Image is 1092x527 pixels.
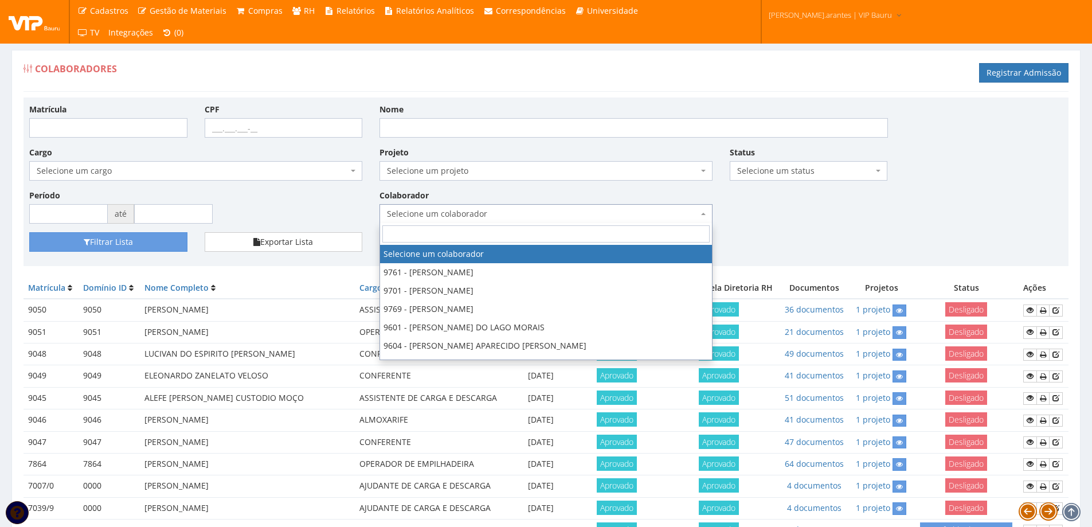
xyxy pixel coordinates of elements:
[699,435,739,449] span: Aprovado
[785,436,844,447] a: 47 documentos
[140,453,355,475] td: [PERSON_NAME]
[387,208,698,220] span: Selecione um colaborador
[104,22,158,44] a: Integrações
[140,343,355,365] td: LUCIVAN DO ESPIRITO [PERSON_NAME]
[90,5,128,16] span: Cadastros
[355,431,506,453] td: CONFERENTE
[304,5,315,16] span: RH
[140,321,355,343] td: [PERSON_NAME]
[79,299,140,321] td: 9050
[174,27,183,38] span: (0)
[158,22,189,44] a: (0)
[856,348,890,359] a: 1 projeto
[699,391,739,405] span: Aprovado
[29,190,60,201] label: Período
[79,497,140,519] td: 0000
[140,497,355,519] td: [PERSON_NAME]
[856,458,890,469] a: 1 projeto
[24,431,79,453] td: 9047
[856,502,890,513] a: 1 projeto
[387,165,698,177] span: Selecione um projeto
[856,304,890,315] a: 1 projeto
[850,278,914,299] th: Projetos
[856,326,890,337] a: 1 projeto
[140,387,355,409] td: ALEFE [PERSON_NAME] CUSTODIO MOÇO
[856,436,890,447] a: 1 projeto
[396,5,474,16] span: Relatórios Analíticos
[856,480,890,491] a: 1 projeto
[79,475,140,497] td: 0000
[150,5,226,16] span: Gestão de Materiais
[945,302,987,317] span: Desligado
[507,365,576,387] td: [DATE]
[856,370,890,381] a: 1 projeto
[785,348,844,359] a: 49 documentos
[9,13,60,30] img: logo
[140,299,355,321] td: [PERSON_NAME]
[83,282,127,293] a: Domínio ID
[945,412,987,427] span: Desligado
[140,365,355,387] td: ELEONARDO ZANELATO VELOSO
[355,299,506,321] td: ASSISTENTE DE CARGA E DESCARGA
[24,409,79,431] td: 9046
[785,458,844,469] a: 64 documentos
[856,392,890,403] a: 1 projeto
[24,343,79,365] td: 9048
[779,278,850,299] th: Documentos
[699,456,739,471] span: Aprovado
[35,63,117,75] span: Colaboradores
[914,278,1019,299] th: Status
[144,282,209,293] a: Nome Completo
[699,346,739,361] span: Aprovado
[945,501,987,515] span: Desligado
[79,431,140,453] td: 9047
[787,480,841,491] a: 4 documentos
[699,302,739,317] span: Aprovado
[979,63,1068,83] a: Registrar Admissão
[507,387,576,409] td: [DATE]
[945,368,987,382] span: Desligado
[1019,278,1068,299] th: Ações
[28,282,65,293] a: Matrícula
[945,435,987,449] span: Desligado
[597,456,637,471] span: Aprovado
[140,475,355,497] td: [PERSON_NAME]
[24,497,79,519] td: 7039/9
[79,453,140,475] td: 7864
[379,104,404,115] label: Nome
[380,318,712,337] li: 9601 - [PERSON_NAME] DO LAGO MORAIS
[597,412,637,427] span: Aprovado
[699,368,739,382] span: Aprovado
[658,278,779,299] th: Aprovado pela Diretoria RH
[359,282,382,293] a: Cargo
[90,27,99,38] span: TV
[29,147,52,158] label: Cargo
[380,337,712,355] li: 9604 - [PERSON_NAME] APARECIDO [PERSON_NAME]
[205,104,220,115] label: CPF
[945,391,987,405] span: Desligado
[355,387,506,409] td: ASSISTENTE DE CARGA E DESCARGA
[140,431,355,453] td: [PERSON_NAME]
[587,5,638,16] span: Universidade
[380,282,712,300] li: 9701 - [PERSON_NAME]
[507,475,576,497] td: [DATE]
[380,245,712,263] li: Selecione um colaborador
[355,343,506,365] td: CONFERENTE
[380,300,712,318] li: 9769 - [PERSON_NAME]
[79,365,140,387] td: 9049
[205,118,363,138] input: ___.___.___-__
[108,204,134,224] span: até
[730,147,755,158] label: Status
[787,502,841,513] a: 4 documentos
[507,497,576,519] td: [DATE]
[355,365,506,387] td: CONFERENTE
[24,453,79,475] td: 7864
[945,478,987,493] span: Desligado
[24,365,79,387] td: 9049
[379,147,409,158] label: Projeto
[73,22,104,44] a: TV
[24,475,79,497] td: 7007/0
[507,409,576,431] td: [DATE]
[140,409,355,431] td: [PERSON_NAME]
[699,501,739,515] span: Aprovado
